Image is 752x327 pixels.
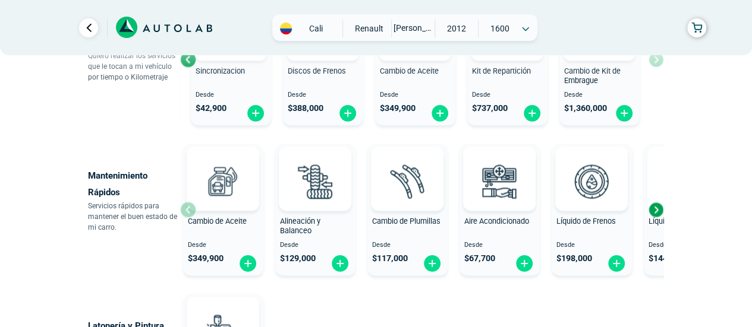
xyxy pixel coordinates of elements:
span: Cambio de Plumillas [372,217,440,226]
span: $ 737,000 [472,103,508,113]
span: Desde [649,242,719,249]
button: Líquido Refrigerante Desde $144,000 [644,144,724,275]
span: Desde [196,91,266,99]
img: alineacion_y_balanceo-v3.svg [289,155,341,207]
div: Previous slide [179,50,197,68]
img: fi_plus-circle2.svg [523,104,542,122]
p: Mantenimiento Rápidos [88,167,180,201]
img: AD0BCuuxAAAAAElFTkSuQmCC [574,149,609,185]
img: AD0BCuuxAAAAAElFTkSuQmCC [482,149,517,185]
img: plumillas-v3.svg [381,155,433,207]
span: Desde [472,91,543,99]
img: Flag of COLOMBIA [280,23,292,34]
span: 2012 [435,20,477,37]
span: Desde [188,242,259,249]
span: Cambio de Aceite [188,217,247,226]
span: $ 42,900 [196,103,226,113]
span: Cali [295,23,337,34]
span: Aire Acondicionado [464,217,529,226]
span: $ 1,360,000 [564,103,607,113]
img: fi_plus-circle2.svg [615,104,634,122]
img: cambio_de_aceite-v3.svg [197,155,249,207]
span: $ 388,000 [288,103,323,113]
span: Desde [564,91,635,99]
div: Next slide [647,201,665,218]
span: 1600 [479,20,521,37]
p: Quiero realizar los servicios que le tocan a mi vehículo por tiempo o Kilometraje [88,50,180,82]
span: Cambio de Aceite [380,66,439,75]
img: fi_plus-circle2.svg [246,104,265,122]
p: Servicios rápidos para mantener el buen estado de mi carro. [88,201,180,233]
span: Desde [380,91,451,99]
img: fi_plus-circle2.svg [338,104,357,122]
span: Desde [556,242,627,249]
a: Ir al paso anterior [79,18,98,37]
span: Sincronizacion [196,66,245,75]
img: AD0BCuuxAAAAAElFTkSuQmCC [297,149,333,185]
span: Desde [288,91,358,99]
img: fi_plus-circle2.svg [423,254,442,272]
span: Líquido Refrigerante [649,217,716,226]
span: Desde [280,242,351,249]
span: $ 144,000 [649,253,684,263]
img: liquido_frenos-v3.svg [565,155,618,207]
button: Líquido de Frenos Desde $198,000 [552,144,632,275]
span: $ 198,000 [556,253,592,263]
span: RENAULT [348,20,390,37]
img: fi_plus-circle2.svg [430,104,449,122]
span: Desde [372,242,443,249]
span: Kit de Repartición [472,66,531,75]
span: Líquido de Frenos [556,217,616,226]
span: $ 67,700 [464,253,495,263]
img: liquido_refrigerante-v3.svg [657,155,710,207]
span: [PERSON_NAME] [392,20,434,36]
span: Cambio de Kit de Embrague [564,66,621,85]
img: aire_acondicionado-v3.svg [473,155,526,207]
button: Aire Acondicionado Desde $67,700 [460,144,540,275]
span: Discos de Frenos [288,66,346,75]
img: fi_plus-circle2.svg [331,254,350,272]
img: AD0BCuuxAAAAAElFTkSuQmCC [389,149,425,185]
img: fi_plus-circle2.svg [238,254,257,272]
span: Alineación y Balanceo [280,217,320,236]
span: $ 349,900 [188,253,224,263]
span: $ 349,900 [380,103,416,113]
img: fi_plus-circle2.svg [515,254,534,272]
img: fi_plus-circle2.svg [607,254,626,272]
button: Cambio de Aceite Desde $349,900 [183,144,263,275]
span: $ 129,000 [280,253,316,263]
span: Desde [464,242,535,249]
img: AD0BCuuxAAAAAElFTkSuQmCC [205,149,241,185]
span: $ 117,000 [372,253,408,263]
button: Alineación y Balanceo Desde $129,000 [275,144,355,275]
button: Cambio de Plumillas Desde $117,000 [367,144,448,275]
